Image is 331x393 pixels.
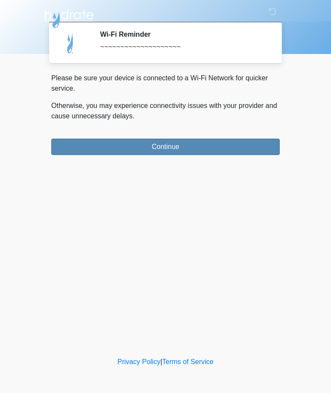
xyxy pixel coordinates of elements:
a: Privacy Policy [118,358,161,365]
img: Agent Avatar [58,30,84,56]
a: Terms of Service [162,358,213,365]
a: | [160,358,162,365]
span: . [133,112,134,120]
div: ~~~~~~~~~~~~~~~~~~~~ [100,42,267,52]
p: Please be sure your device is connected to a Wi-Fi Network for quicker service. [51,73,280,94]
p: Otherwise, you may experience connectivity issues with your provider and cause unnecessary delays [51,101,280,121]
img: Hydrate IV Bar - Arcadia Logo [43,6,95,29]
button: Continue [51,139,280,155]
